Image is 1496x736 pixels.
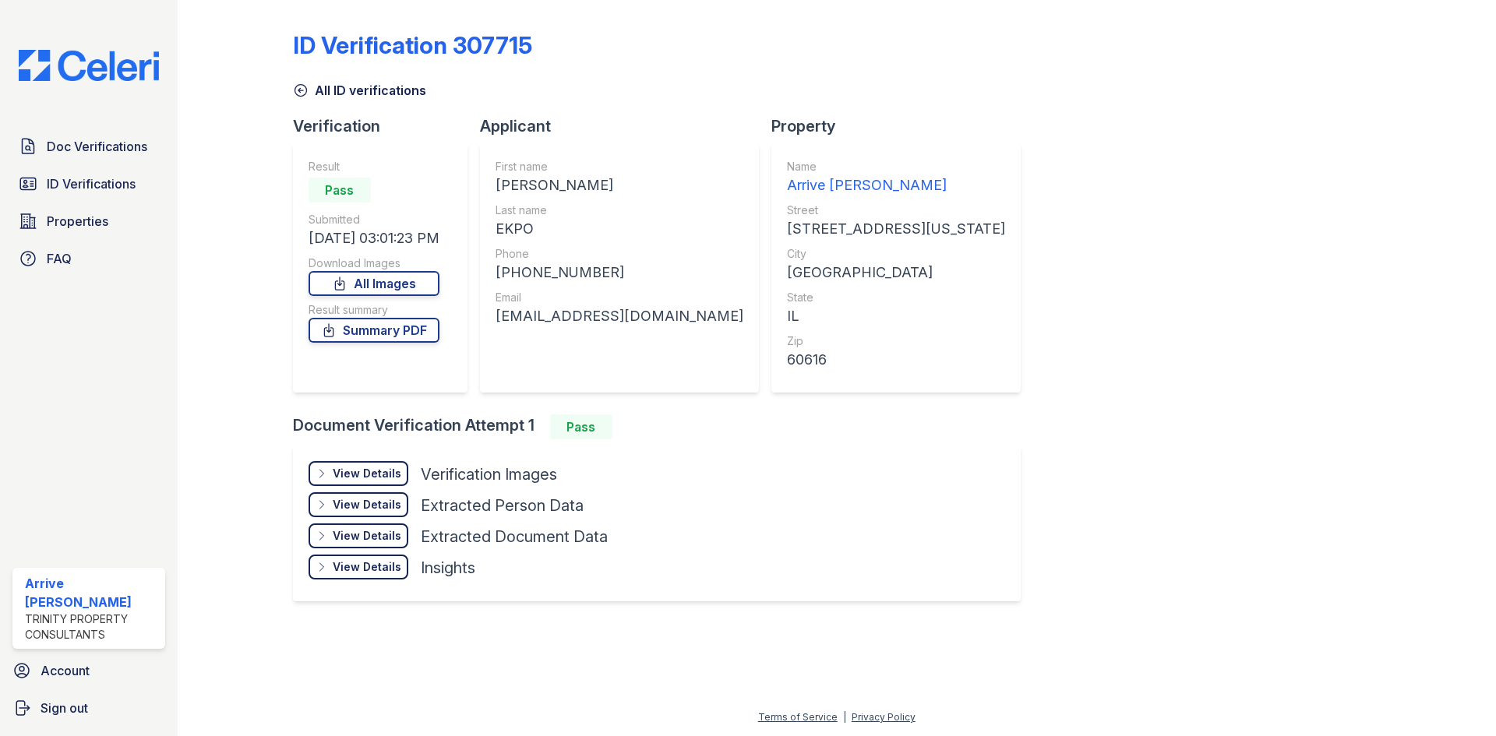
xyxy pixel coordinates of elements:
[41,661,90,680] span: Account
[12,131,165,162] a: Doc Verifications
[293,31,532,59] div: ID Verification 307715
[550,414,612,439] div: Pass
[787,218,1005,240] div: [STREET_ADDRESS][US_STATE]
[25,574,159,611] div: Arrive [PERSON_NAME]
[496,246,743,262] div: Phone
[758,711,838,723] a: Terms of Service
[496,262,743,283] div: [PHONE_NUMBER]
[309,271,439,296] a: All Images
[496,202,743,218] div: Last name
[293,81,426,100] a: All ID verifications
[6,692,171,724] a: Sign out
[12,243,165,274] a: FAQ
[6,50,171,81] img: CE_Logo_Blue-a8612792a0a2168367f1c8372b55b34899dd931a85d93a1a3d3e32e68fde9ad4.png
[787,333,1005,349] div: Zip
[47,212,108,231] span: Properties
[787,262,1005,283] div: [GEOGRAPHIC_DATA]
[852,711,916,723] a: Privacy Policy
[309,212,439,227] div: Submitted
[787,305,1005,327] div: IL
[47,174,136,193] span: ID Verifications
[293,115,480,137] div: Verification
[787,202,1005,218] div: Street
[787,159,1005,196] a: Name Arrive [PERSON_NAME]
[771,115,1033,137] div: Property
[309,318,439,343] a: Summary PDF
[309,255,439,271] div: Download Images
[843,711,846,723] div: |
[333,559,401,575] div: View Details
[293,414,1033,439] div: Document Verification Attempt 1
[41,699,88,717] span: Sign out
[309,302,439,318] div: Result summary
[309,178,371,202] div: Pass
[787,159,1005,174] div: Name
[47,249,72,268] span: FAQ
[480,115,771,137] div: Applicant
[787,290,1005,305] div: State
[421,557,475,579] div: Insights
[47,137,147,156] span: Doc Verifications
[12,206,165,237] a: Properties
[333,528,401,544] div: View Details
[309,227,439,249] div: [DATE] 03:01:23 PM
[421,463,557,485] div: Verification Images
[787,349,1005,371] div: 60616
[333,466,401,481] div: View Details
[6,655,171,686] a: Account
[496,290,743,305] div: Email
[333,497,401,512] div: View Details
[496,174,743,196] div: [PERSON_NAME]
[309,159,439,174] div: Result
[787,246,1005,262] div: City
[25,611,159,643] div: Trinity Property Consultants
[496,159,743,174] div: First name
[421,526,608,548] div: Extracted Document Data
[496,218,743,240] div: EKPO
[12,168,165,199] a: ID Verifications
[496,305,743,327] div: [EMAIL_ADDRESS][DOMAIN_NAME]
[787,174,1005,196] div: Arrive [PERSON_NAME]
[421,495,584,516] div: Extracted Person Data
